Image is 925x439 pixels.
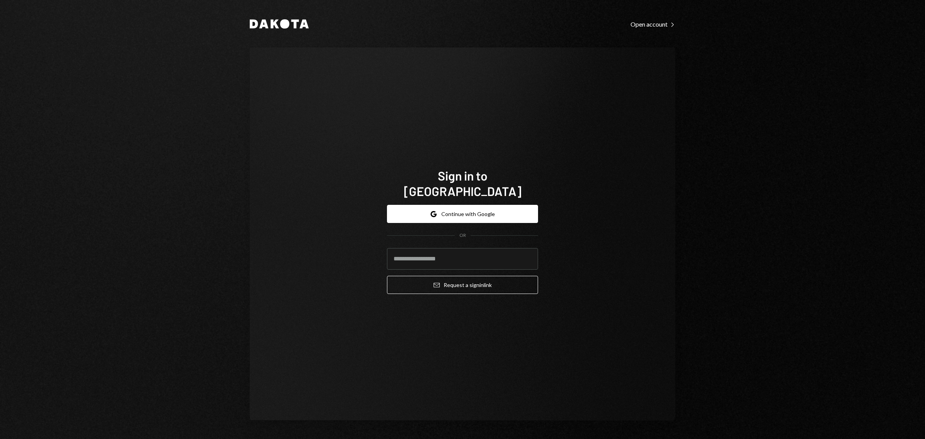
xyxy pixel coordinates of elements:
a: Open account [631,20,675,28]
h1: Sign in to [GEOGRAPHIC_DATA] [387,168,538,199]
button: Request a signinlink [387,276,538,294]
div: OR [459,232,466,239]
button: Continue with Google [387,205,538,223]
